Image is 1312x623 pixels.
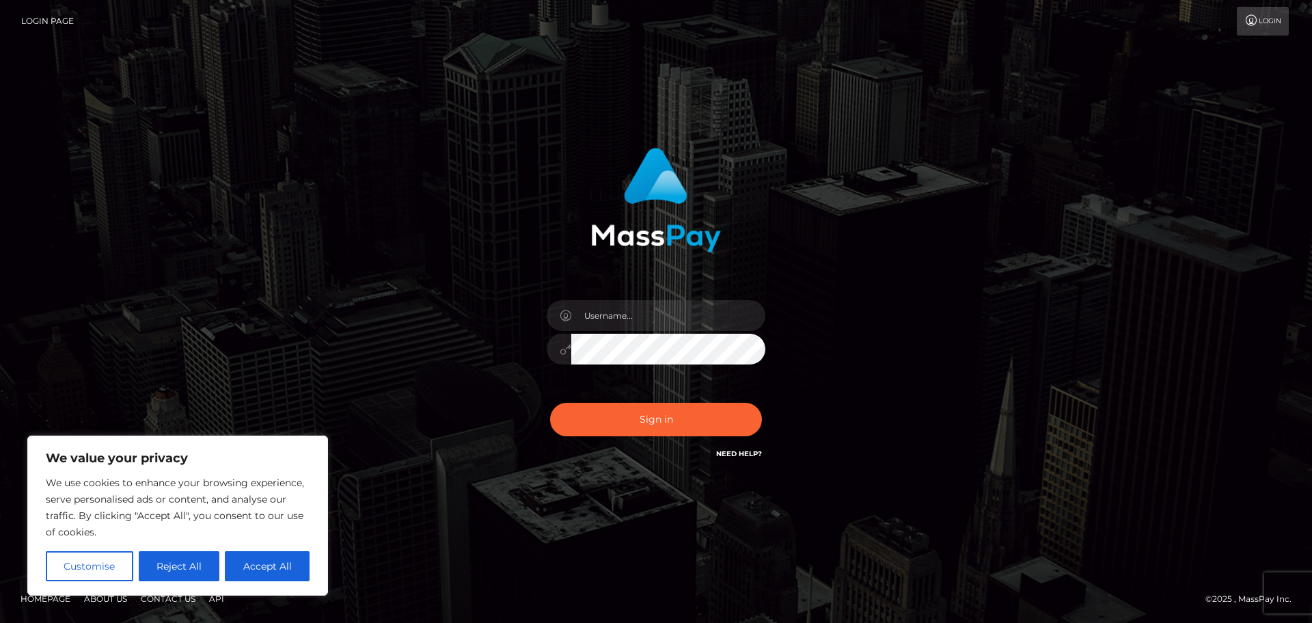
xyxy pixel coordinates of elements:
[135,588,201,609] a: Contact Us
[591,148,721,252] img: MassPay Login
[46,450,310,466] p: We value your privacy
[15,588,76,609] a: Homepage
[1205,592,1302,607] div: © 2025 , MassPay Inc.
[716,449,762,458] a: Need Help?
[225,551,310,581] button: Accept All
[1237,7,1289,36] a: Login
[46,551,133,581] button: Customise
[571,300,765,331] input: Username...
[204,588,230,609] a: API
[46,475,310,540] p: We use cookies to enhance your browsing experience, serve personalised ads or content, and analys...
[79,588,133,609] a: About Us
[21,7,74,36] a: Login Page
[550,403,762,436] button: Sign in
[27,436,328,596] div: We value your privacy
[139,551,220,581] button: Reject All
